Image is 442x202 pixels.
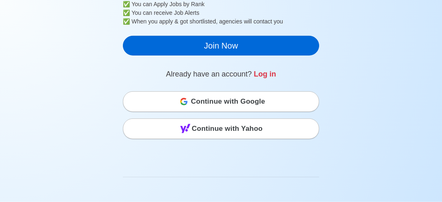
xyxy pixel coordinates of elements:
b: ✅ [123,9,130,17]
button: Continue with Google [123,91,319,112]
p: Already have an account? [123,69,319,80]
div: You can receive Job Alerts [132,9,319,17]
span: Continue with Google [191,93,265,110]
button: Join Now [123,36,319,56]
b: ✅ [123,17,130,26]
a: Log in [254,70,276,78]
span: Continue with Yahoo [192,121,263,137]
div: When you apply & got shortlisted, agencies will contact you [132,17,319,26]
button: Continue with Yahoo [123,118,319,139]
